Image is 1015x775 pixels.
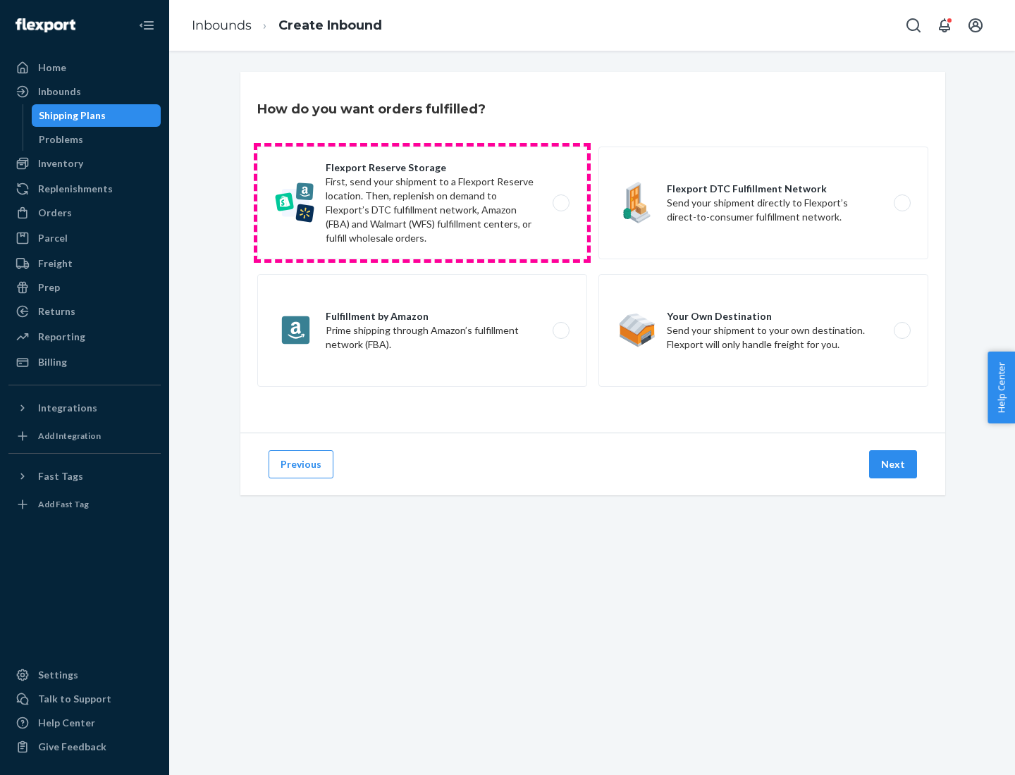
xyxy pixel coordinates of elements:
a: Add Integration [8,425,161,447]
a: Inbounds [8,80,161,103]
button: Give Feedback [8,736,161,758]
a: Replenishments [8,178,161,200]
a: Home [8,56,161,79]
button: Open notifications [930,11,959,39]
div: Add Fast Tag [38,498,89,510]
a: Problems [32,128,161,151]
a: Reporting [8,325,161,348]
button: Integrations [8,397,161,419]
button: Previous [269,450,333,478]
a: Orders [8,201,161,224]
a: Parcel [8,227,161,249]
a: Returns [8,300,161,323]
div: Returns [38,304,75,318]
div: Replenishments [38,182,113,196]
div: Billing [38,355,67,369]
div: Orders [38,206,72,220]
div: Integrations [38,401,97,415]
ol: breadcrumbs [180,5,393,46]
div: Shipping Plans [39,108,106,123]
div: Parcel [38,231,68,245]
a: Create Inbound [278,18,382,33]
a: Talk to Support [8,688,161,710]
a: Inbounds [192,18,252,33]
div: Freight [38,256,73,271]
div: Settings [38,668,78,682]
div: Give Feedback [38,740,106,754]
a: Prep [8,276,161,299]
div: Reporting [38,330,85,344]
a: Billing [8,351,161,373]
img: Flexport logo [16,18,75,32]
div: Inbounds [38,85,81,99]
a: Freight [8,252,161,275]
div: Prep [38,280,60,294]
a: Add Fast Tag [8,493,161,516]
button: Help Center [988,352,1015,423]
div: Inventory [38,156,83,170]
button: Close Navigation [133,11,161,39]
a: Shipping Plans [32,104,161,127]
div: Add Integration [38,430,101,442]
a: Settings [8,664,161,686]
button: Open account menu [961,11,990,39]
a: Help Center [8,712,161,734]
div: Fast Tags [38,469,83,483]
div: Talk to Support [38,692,111,706]
h3: How do you want orders fulfilled? [257,100,486,118]
a: Inventory [8,152,161,175]
button: Next [869,450,917,478]
div: Help Center [38,716,95,730]
button: Fast Tags [8,465,161,488]
button: Open Search Box [899,11,928,39]
div: Home [38,61,66,75]
div: Problems [39,132,83,147]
